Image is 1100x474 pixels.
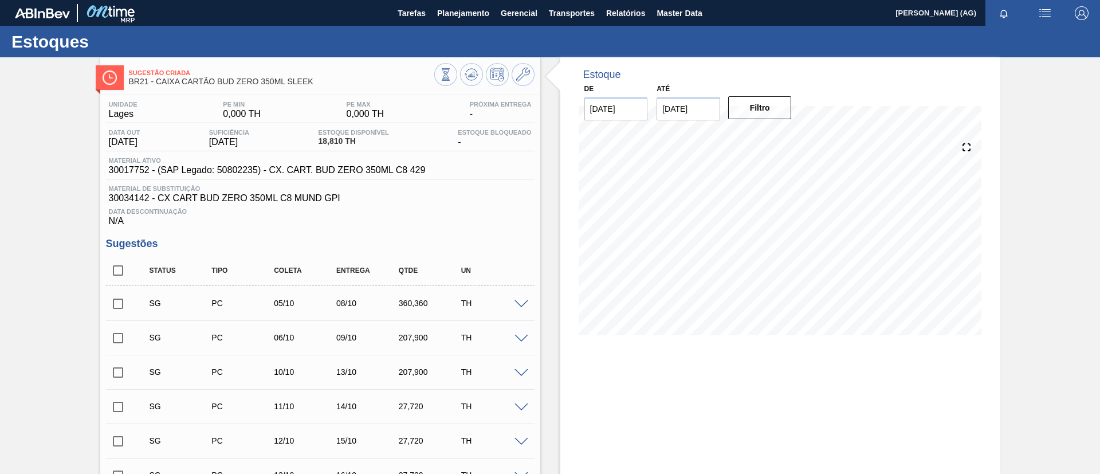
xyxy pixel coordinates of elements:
div: Pedido de Compra [209,367,278,377]
div: 13/10/2025 [333,367,403,377]
button: Notificações [985,5,1022,21]
div: - [455,129,534,147]
span: 30034142 - CX CART BUD ZERO 350ML C8 MUND GPI [109,193,532,203]
div: TH [458,333,528,342]
span: Tarefas [398,6,426,20]
button: Programar Estoque [486,63,509,86]
img: TNhmsLtSVTkK8tSr43FrP2fwEKptu5GPRR3wAAAABJRU5ErkJggg== [15,8,70,18]
span: Data Descontinuação [109,208,532,215]
div: Sugestão Criada [147,367,216,377]
span: [DATE] [109,137,140,147]
div: 09/10/2025 [333,333,403,342]
div: TH [458,436,528,445]
span: 0,000 TH [223,109,261,119]
img: Logout [1075,6,1089,20]
div: 12/10/2025 [271,436,340,445]
label: De [584,85,594,93]
div: Coleta [271,267,340,275]
span: Master Data [657,6,702,20]
span: Planejamento [437,6,489,20]
div: Pedido de Compra [209,402,278,411]
input: dd/mm/yyyy [657,97,720,120]
div: Status [147,267,216,275]
span: Estoque Bloqueado [458,129,531,136]
div: 14/10/2025 [333,402,403,411]
div: 27,720 [396,402,465,411]
div: Sugestão Criada [147,299,216,308]
button: Visão Geral dos Estoques [434,63,457,86]
span: PE MAX [347,101,384,108]
span: Estoque Disponível [319,129,389,136]
div: Estoque [583,69,621,81]
div: 08/10/2025 [333,299,403,308]
span: Suficiência [209,129,249,136]
span: BR21 - CAIXA CARTÃO BUD ZERO 350ML SLEEK [129,77,434,86]
img: Ícone [103,70,117,85]
div: UN [458,267,528,275]
img: userActions [1038,6,1052,20]
span: Material ativo [109,157,426,164]
div: N/A [106,203,535,226]
div: Pedido de Compra [209,299,278,308]
span: Unidade [109,101,137,108]
div: - [467,101,535,119]
span: Relatórios [606,6,645,20]
span: 18,810 TH [319,137,389,146]
span: PE MIN [223,101,261,108]
span: 30017752 - (SAP Legado: 50802235) - CX. CART. BUD ZERO 350ML C8 429 [109,165,426,175]
div: 207,900 [396,367,465,377]
div: TH [458,299,528,308]
div: 360,360 [396,299,465,308]
div: 207,900 [396,333,465,342]
span: Material de Substituição [109,185,532,192]
div: 06/10/2025 [271,333,340,342]
span: Lages [109,109,137,119]
div: Sugestão Criada [147,402,216,411]
input: dd/mm/yyyy [584,97,648,120]
span: Sugestão Criada [129,69,434,76]
div: Sugestão Criada [147,436,216,445]
div: TH [458,402,528,411]
h1: Estoques [11,35,215,48]
div: Qtde [396,267,465,275]
button: Atualizar Gráfico [460,63,483,86]
span: Gerencial [501,6,537,20]
h3: Sugestões [106,238,535,250]
label: Até [657,85,670,93]
span: 0,000 TH [347,109,384,119]
span: [DATE] [209,137,249,147]
div: 15/10/2025 [333,436,403,445]
button: Filtro [728,96,792,119]
button: Ir ao Master Data / Geral [512,63,535,86]
span: Data out [109,129,140,136]
div: Pedido de Compra [209,333,278,342]
div: Sugestão Criada [147,333,216,342]
span: Próxima Entrega [470,101,532,108]
span: Transportes [549,6,595,20]
div: Entrega [333,267,403,275]
div: TH [458,367,528,377]
div: 11/10/2025 [271,402,340,411]
div: 05/10/2025 [271,299,340,308]
div: Tipo [209,267,278,275]
div: Pedido de Compra [209,436,278,445]
div: 10/10/2025 [271,367,340,377]
div: 27,720 [396,436,465,445]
